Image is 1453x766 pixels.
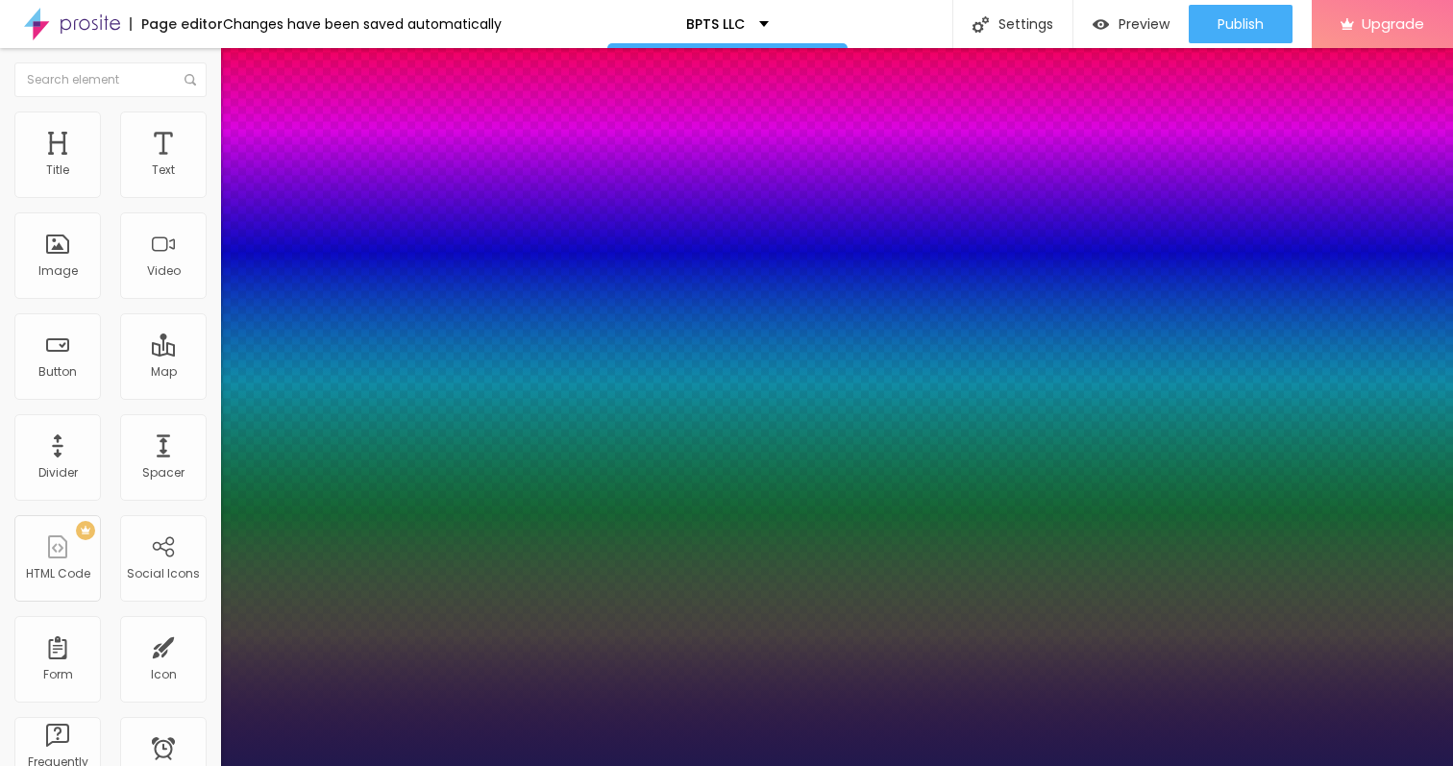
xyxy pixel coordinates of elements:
div: Title [46,163,69,177]
div: Image [38,264,78,278]
img: Icone [973,16,989,33]
div: Video [147,264,181,278]
button: Preview [1073,5,1189,43]
div: Social Icons [127,567,200,581]
div: Icon [151,668,177,681]
div: Form [43,668,73,681]
div: Changes have been saved automatically [223,17,502,31]
div: Page editor [130,17,223,31]
div: Text [152,163,175,177]
div: Map [151,365,177,379]
span: Preview [1119,16,1170,32]
div: Spacer [142,466,185,480]
span: Upgrade [1362,15,1424,32]
div: HTML Code [26,567,90,581]
div: Divider [38,466,78,480]
img: view-1.svg [1093,16,1109,33]
img: Icone [185,74,196,86]
span: Publish [1218,16,1264,32]
p: BPTS LLC [686,17,745,31]
div: Button [38,365,77,379]
input: Search element [14,62,207,97]
button: Publish [1189,5,1293,43]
